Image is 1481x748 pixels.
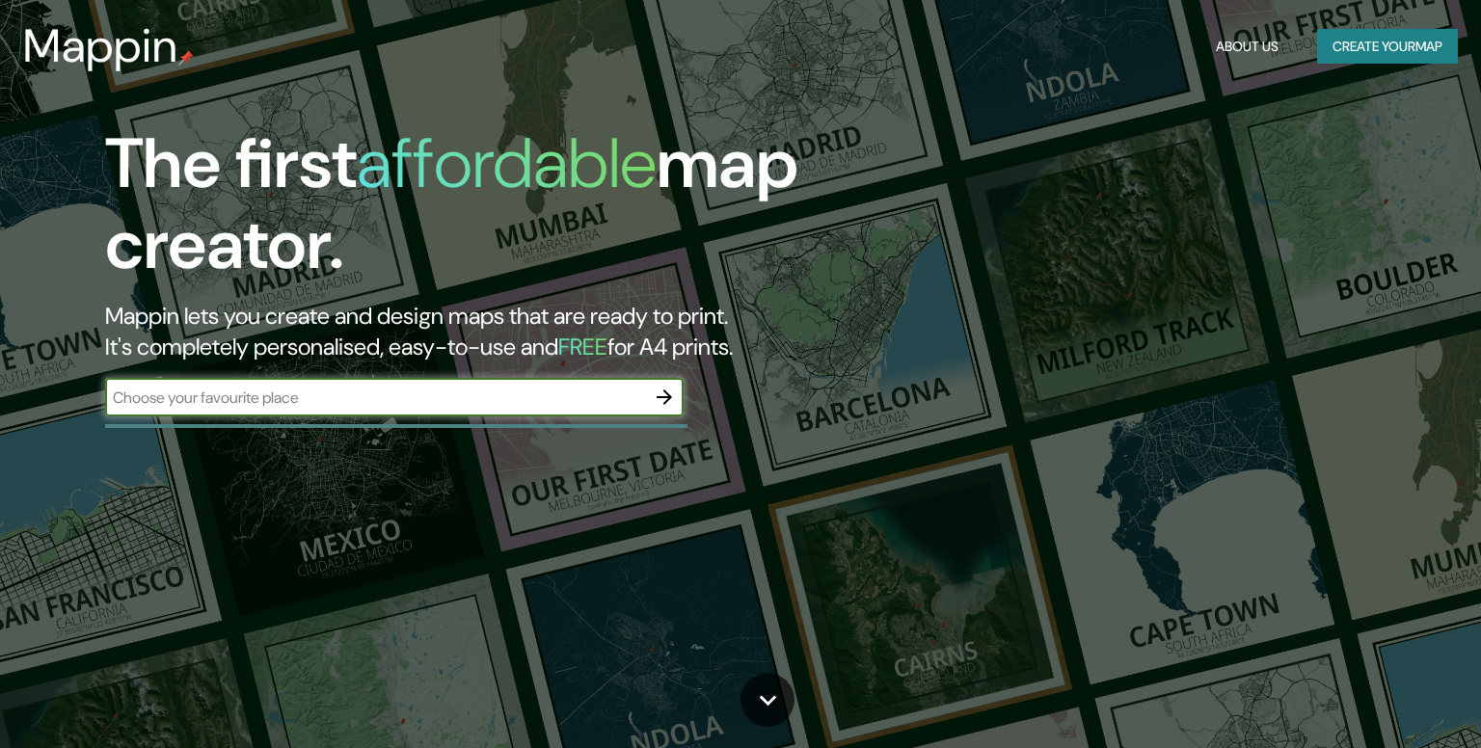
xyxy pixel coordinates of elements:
[1317,29,1458,65] button: Create yourmap
[105,387,645,409] input: Choose your favourite place
[23,19,178,73] h3: Mappin
[105,123,846,301] h1: The first map creator.
[558,332,607,361] h5: FREE
[1208,29,1286,65] button: About Us
[105,301,846,362] h2: Mappin lets you create and design maps that are ready to print. It's completely personalised, eas...
[178,50,194,66] img: mappin-pin
[357,119,657,208] h1: affordable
